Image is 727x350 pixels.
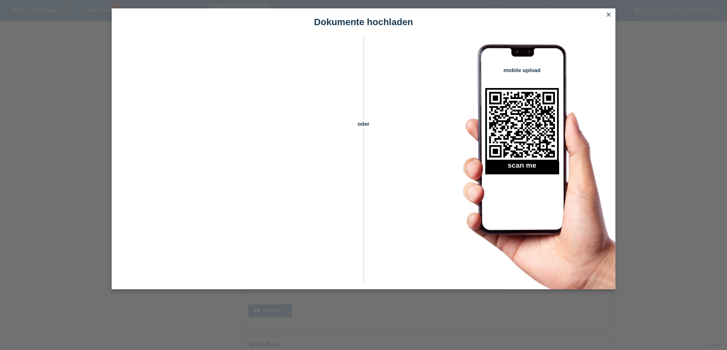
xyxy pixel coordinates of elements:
[112,17,615,27] h1: Dokumente hochladen
[603,10,614,20] a: close
[124,57,349,266] iframe: Upload
[349,119,378,128] span: oder
[485,67,559,73] h4: mobile upload
[485,161,559,174] h2: scan me
[605,11,612,18] i: close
